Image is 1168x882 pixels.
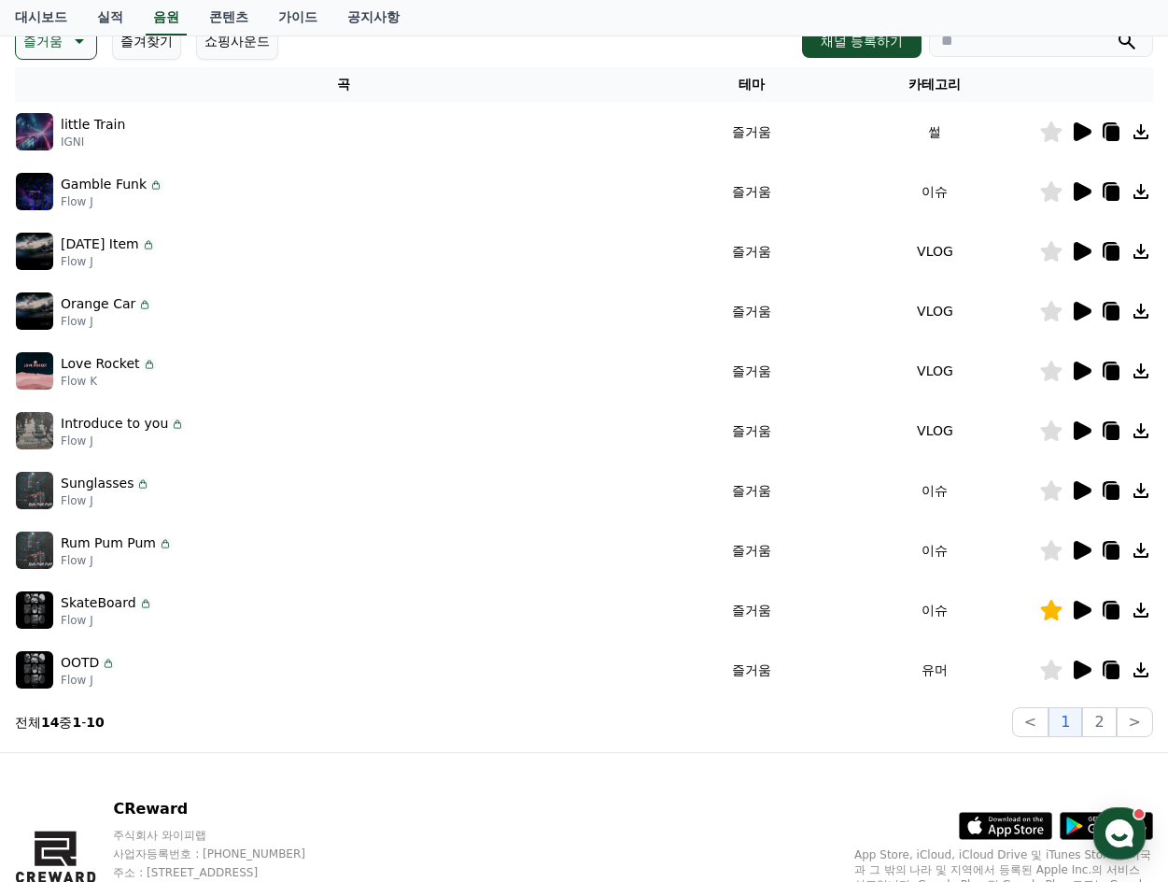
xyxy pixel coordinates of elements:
strong: 1 [72,715,81,730]
p: [DATE] Item [61,235,139,254]
p: Flow J [61,434,185,448]
span: 대화 [171,621,193,636]
button: 즐겨찾기 [112,22,181,60]
td: 즐거움 [673,461,831,520]
th: 곡 [15,67,673,102]
p: Introduce to you [61,414,168,434]
img: music [16,113,53,150]
img: music [16,412,53,449]
p: IGNI [61,135,125,149]
p: Flow J [61,493,150,508]
p: Gamble Funk [61,175,147,194]
p: 주식회사 와이피랩 [113,828,341,843]
p: Flow K [61,374,157,389]
p: little Train [61,115,125,135]
button: 1 [1048,707,1082,737]
a: 설정 [241,592,359,639]
th: 테마 [673,67,831,102]
td: 유머 [831,640,1039,700]
td: 즐거움 [673,520,831,580]
p: Rum Pum Pum [61,533,156,553]
p: CReward [113,798,341,820]
p: Sunglasses [61,474,134,493]
p: 사업자등록번호 : [PHONE_NUMBER] [113,846,341,861]
span: 설정 [288,620,311,635]
a: 홈 [6,592,123,639]
p: Flow J [61,314,152,329]
button: > [1117,707,1153,737]
td: 이슈 [831,162,1039,221]
td: 이슈 [831,520,1039,580]
td: 즐거움 [673,341,831,401]
td: 썰 [831,102,1039,162]
strong: 10 [86,715,104,730]
button: < [1012,707,1048,737]
td: 즐거움 [673,640,831,700]
td: VLOG [831,341,1039,401]
p: Flow J [61,553,173,568]
td: 즐거움 [673,401,831,461]
p: Flow J [61,673,116,688]
img: music [16,591,53,629]
button: 채널 등록하기 [802,24,922,58]
td: VLOG [831,401,1039,461]
td: 즐거움 [673,102,831,162]
img: music [16,352,53,390]
img: music [16,472,53,509]
p: SkateBoard [61,593,136,613]
img: music [16,173,53,210]
p: Flow J [61,194,163,209]
p: 주소 : [STREET_ADDRESS] [113,865,341,880]
p: Love Rocket [61,354,140,374]
a: 대화 [123,592,241,639]
button: 쇼핑사운드 [196,22,278,60]
p: Orange Car [61,294,135,314]
img: music [16,651,53,689]
img: music [16,233,53,270]
td: 즐거움 [673,162,831,221]
button: 즐거움 [15,22,97,60]
img: music [16,532,53,569]
th: 카테고리 [831,67,1039,102]
td: 즐거움 [673,281,831,341]
p: 즐거움 [23,28,63,54]
strong: 14 [41,715,59,730]
td: 즐거움 [673,580,831,640]
td: 이슈 [831,461,1039,520]
p: Flow J [61,254,156,269]
span: 홈 [59,620,70,635]
td: 이슈 [831,580,1039,640]
td: VLOG [831,221,1039,281]
p: Flow J [61,613,153,628]
td: VLOG [831,281,1039,341]
p: OOTD [61,653,99,673]
p: 전체 중 - [15,713,105,732]
img: music [16,292,53,330]
button: 2 [1082,707,1116,737]
td: 즐거움 [673,221,831,281]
